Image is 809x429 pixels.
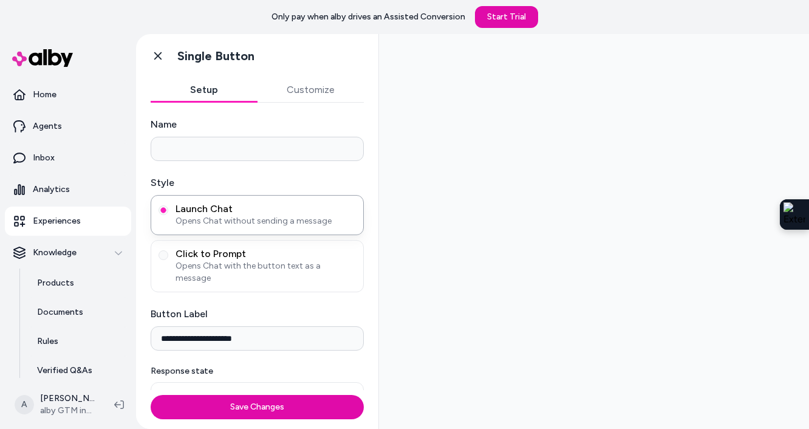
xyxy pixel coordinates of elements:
p: Products [37,277,74,289]
a: Rules [25,327,131,356]
button: A[PERSON_NAME]alby GTM internal [7,385,104,424]
a: Agents [5,112,131,141]
a: Home [5,80,131,109]
p: [PERSON_NAME] [40,393,95,405]
p: Analytics [33,184,70,196]
span: Click to Prompt [176,248,356,260]
p: Response state [151,365,364,377]
span: Launch Chat [176,203,356,215]
span: A [15,395,34,414]
button: Save Changes [151,395,364,419]
p: Knowledge [33,247,77,259]
span: alby GTM internal [40,405,95,417]
a: Start Trial [475,6,538,28]
p: Verified Q&As [37,365,92,377]
a: Products [25,269,131,298]
p: Documents [37,306,83,318]
p: Inbox [33,152,55,164]
label: Style [151,176,364,190]
img: alby Logo [12,49,73,67]
a: Verified Q&As [25,356,131,385]
p: Agents [33,120,62,132]
h1: Single Button [177,49,254,64]
p: Rules [37,335,58,348]
img: Extension Icon [783,202,805,227]
p: Only pay when alby drives an Assisted Conversion [271,11,465,23]
button: Launch ChatOpens Chat without sending a message [159,205,168,215]
a: Documents [25,298,131,327]
button: Customize [258,78,364,102]
p: Home [33,89,56,101]
label: Button Label [151,307,364,321]
label: Name [151,117,364,132]
p: Experiences [33,215,81,227]
a: Analytics [5,175,131,204]
a: Experiences [5,207,131,236]
a: Inbox [5,143,131,173]
span: Opens Chat without sending a message [176,215,356,227]
span: Opens Chat with the button text as a message [176,260,356,284]
button: Setup [151,78,258,102]
button: Knowledge [5,238,131,267]
button: Click to PromptOpens Chat with the button text as a message [159,250,168,260]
